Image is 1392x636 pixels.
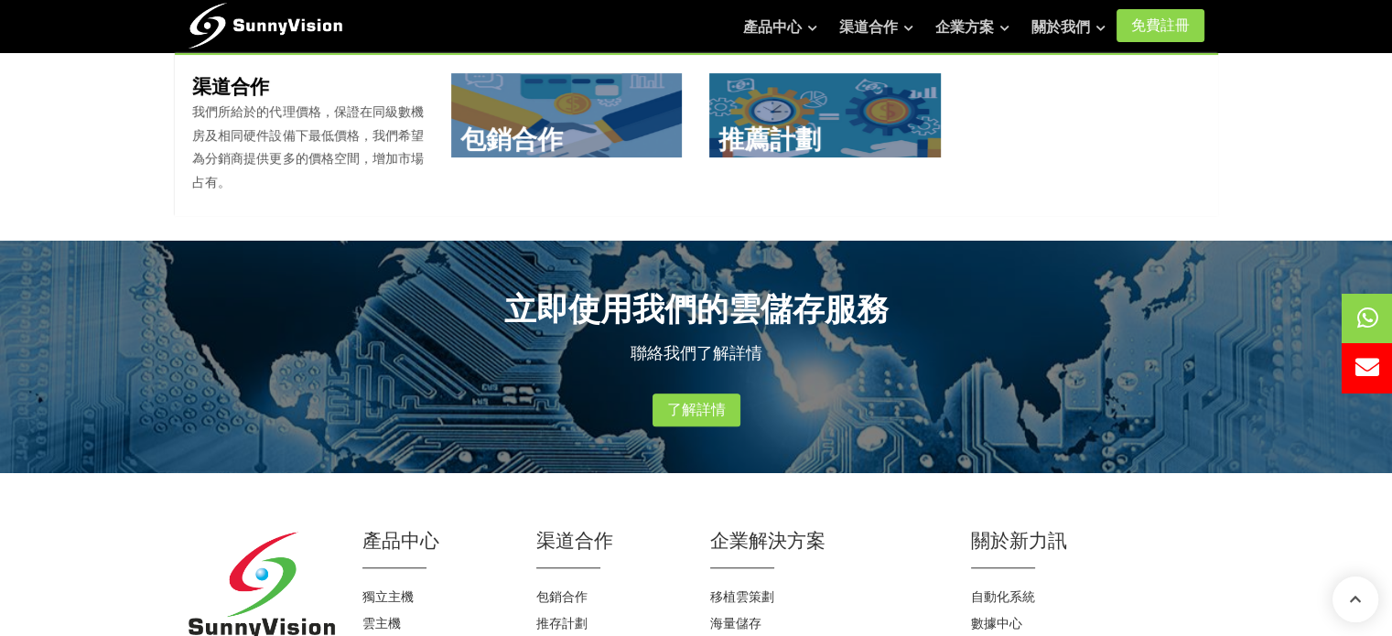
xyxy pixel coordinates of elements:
[536,589,588,604] a: 包銷合作
[839,9,913,46] a: 渠道合作
[935,9,1009,46] a: 企業方案
[1117,9,1204,42] a: 免費註冊
[971,616,1022,631] a: 數據中心
[362,527,509,554] h2: 產品中心
[536,527,683,554] h2: 渠道合作
[710,527,944,554] h2: 企業解決方案
[362,616,401,631] a: 雲主機
[192,76,269,97] b: 渠道合作
[971,527,1204,554] h2: 關於新力訊
[653,393,740,426] a: 了解詳情
[743,9,817,46] a: 產品中心
[971,589,1035,604] a: 自動化系統
[710,589,774,604] a: 移植雲策劃
[189,340,1204,366] p: 聯絡我們了解詳情
[175,53,1218,216] div: 渠道合作
[192,104,423,189] span: 我們所給於的代理價格，保證在同級數機房及相同硬件設備下最低價格，我們希望為分銷商提供更多的價格空間，增加市場占有。
[536,616,588,631] a: 推存計劃
[189,286,1204,331] h2: 立即使用我們的雲儲存服務
[710,616,761,631] a: 海量儲存
[362,589,414,604] a: 獨立主機
[1031,9,1106,46] a: 關於我們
